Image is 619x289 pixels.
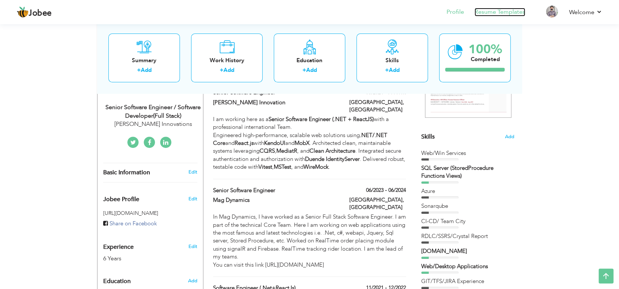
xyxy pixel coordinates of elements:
strong: CQRS [260,147,275,155]
label: + [302,67,306,74]
div: 6 Years [103,254,180,263]
div: Work History [197,57,257,64]
span: Add [505,133,514,140]
div: Enhance your career by creating a custom URL for your Jobee public profile. [98,188,203,207]
span: Edit [188,196,197,202]
a: Edit [188,243,197,250]
span: Basic Information [103,169,150,176]
label: [GEOGRAPHIC_DATA], [GEOGRAPHIC_DATA] [349,99,406,114]
div: GIT/TFS/JIRA Experience [421,277,514,285]
label: + [385,67,389,74]
div: Web/Win Services [421,149,514,157]
div: I am working here as a with a professional international Team. Engineered high-performance, scala... [213,115,406,171]
a: Resume Templates [474,8,525,16]
a: Edit [188,169,197,175]
strong: WireMock [304,163,328,171]
div: In Mag Dynamics, I have worked as a Senior Full Stack Software Engineer. I am part of the technic... [213,213,406,269]
h5: [URL][DOMAIN_NAME] [103,210,197,216]
strong: Vitest [258,163,272,171]
label: 06/2023 - 06/2024 [366,187,406,194]
label: [GEOGRAPHIC_DATA], [GEOGRAPHIC_DATA] [349,196,406,211]
span: Education [103,278,131,285]
a: Jobee [17,6,52,18]
div: Skills [362,57,422,64]
img: jobee.io [17,6,29,18]
a: Add [223,67,234,74]
strong: Clean Architecture [309,147,355,155]
div: SQL Server (StoredProcedure Functions Views) [421,164,514,180]
strong: Senior Software Engineer (.NET + ReactJS) [269,115,374,123]
span: Experience [103,244,134,251]
label: Senior Software Engineer [213,187,338,194]
strong: MobX [295,139,309,147]
div: Azure [421,187,514,195]
label: + [220,67,223,74]
span: Add [188,277,197,284]
a: Welcome [569,8,602,17]
label: Mag Dynamics [213,196,338,204]
a: Add [141,67,152,74]
div: Sonarqube [421,202,514,210]
strong: MediatR [276,147,297,155]
span: Share on Facebook [109,220,157,227]
div: ADO.Net [421,247,514,255]
span: Jobee Profile [103,196,139,203]
a: Add [389,67,400,74]
div: [PERSON_NAME] Innovations [103,120,203,128]
div: Senior Software Engineer / Software Developer(Full Stack) [103,103,203,120]
div: Summary [114,57,174,64]
strong: .NET/.NET Core [213,131,387,147]
label: [PERSON_NAME] Innovation [213,99,338,107]
img: Profile Img [546,6,558,18]
div: RDLC/SSRS/Crystal Report [421,232,514,240]
div: Education [280,57,339,64]
a: Add [306,67,317,74]
strong: React.js [235,139,254,147]
div: Web/Desktop Applications [421,263,514,270]
strong: KendoUI [264,139,285,147]
span: Jobee [29,9,52,18]
div: CI-CD/ Team City [421,217,514,225]
strong: MSTest [274,163,291,171]
strong: Duende IdentityServer [305,155,360,163]
div: Completed [469,55,502,63]
a: Profile [447,8,464,16]
div: 100% [469,43,502,55]
span: Skills [421,133,435,141]
label: + [137,67,141,74]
